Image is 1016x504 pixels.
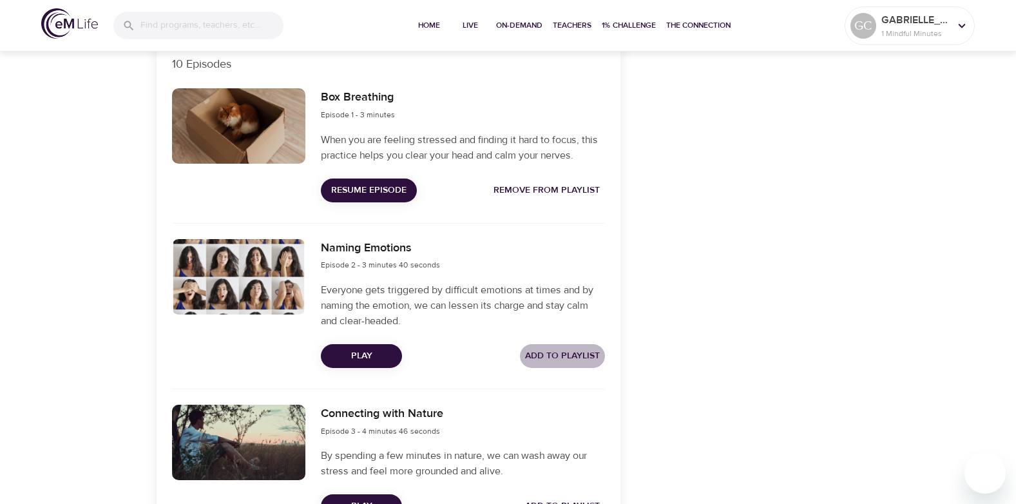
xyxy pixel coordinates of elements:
[321,88,395,107] h6: Box Breathing
[850,13,876,39] div: GC
[321,110,395,120] span: Episode 1 - 3 minutes
[321,239,440,258] h6: Naming Emotions
[553,19,591,32] span: Teachers
[488,179,605,202] button: Remove from Playlist
[321,405,443,423] h6: Connecting with Nature
[525,348,600,364] span: Add to Playlist
[602,19,656,32] span: 1% Challenge
[881,12,950,28] p: GABRIELLE_59911a
[41,8,98,39] img: logo
[321,344,402,368] button: Play
[496,19,542,32] span: On-Demand
[666,19,731,32] span: The Connection
[321,282,604,329] p: Everyone gets triggered by difficult emotions at times and by naming the emotion, we can lessen i...
[414,19,445,32] span: Home
[321,132,604,163] p: When you are feeling stressed and finding it hard to focus, this practice helps you clear your he...
[321,426,440,436] span: Episode 3 - 4 minutes 46 seconds
[964,452,1006,494] iframe: Button to launch messaging window
[321,260,440,270] span: Episode 2 - 3 minutes 40 seconds
[520,344,605,368] button: Add to Playlist
[331,182,407,199] span: Resume Episode
[331,348,392,364] span: Play
[321,179,417,202] button: Resume Episode
[172,55,605,73] p: 10 Episodes
[140,12,283,39] input: Find programs, teachers, etc...
[881,28,950,39] p: 1 Mindful Minutes
[321,448,604,479] p: By spending a few minutes in nature, we can wash away our stress and feel more grounded and alive.
[455,19,486,32] span: Live
[494,182,600,199] span: Remove from Playlist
